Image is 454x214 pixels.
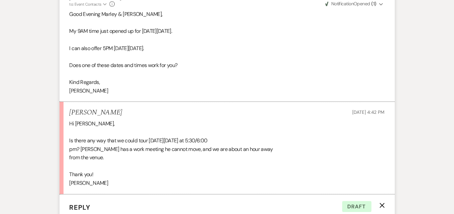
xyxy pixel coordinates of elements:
p: [PERSON_NAME] [70,87,385,95]
p: Good Evening Marley & [PERSON_NAME], [70,10,385,19]
button: to: Event Contacts [70,1,108,7]
p: I can also offer 5PM [DATE][DATE]. [70,44,385,53]
strong: ( 1 ) [371,1,376,7]
h5: [PERSON_NAME] [70,108,122,117]
p: Does one of these dates and times work for you? [70,61,385,70]
button: NotificationOpened (1) [324,0,385,7]
div: Hi [PERSON_NAME], Is there any way that we could tour [DATE][DATE] at 5:30/6:00 pm? [PERSON_NAME]... [70,119,385,187]
span: Notification [331,1,354,7]
span: [DATE] 4:42 PM [352,109,384,115]
span: Draft [342,201,372,212]
span: Reply [70,203,91,212]
span: Opened [325,1,377,7]
p: My 9AM time just opened up for [DATE][DATE]. [70,27,385,36]
p: Kind Regards, [70,78,385,87]
span: to: Event Contacts [70,2,101,7]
